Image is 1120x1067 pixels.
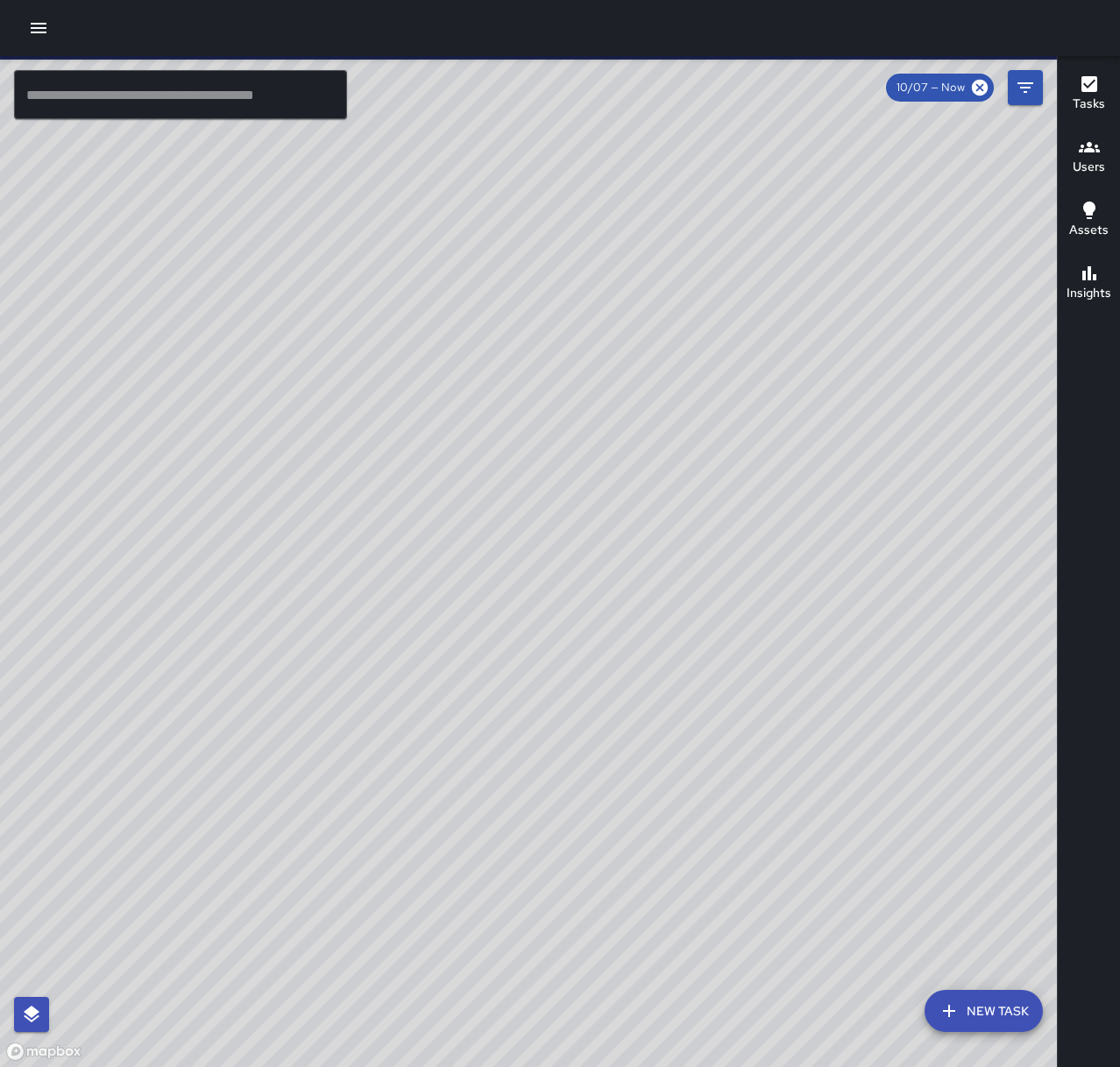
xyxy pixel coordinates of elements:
button: Tasks [1058,63,1120,126]
button: Assets [1058,189,1120,252]
button: New Task [925,990,1043,1032]
h6: Tasks [1073,95,1105,114]
button: Users [1058,126,1120,189]
h6: Assets [1069,221,1109,240]
h6: Insights [1067,284,1111,303]
h6: Users [1073,158,1105,177]
button: Insights [1058,252,1120,315]
div: 10/07 — Now [886,74,994,102]
button: Filters [1008,70,1043,105]
span: 10/07 — Now [886,79,975,96]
